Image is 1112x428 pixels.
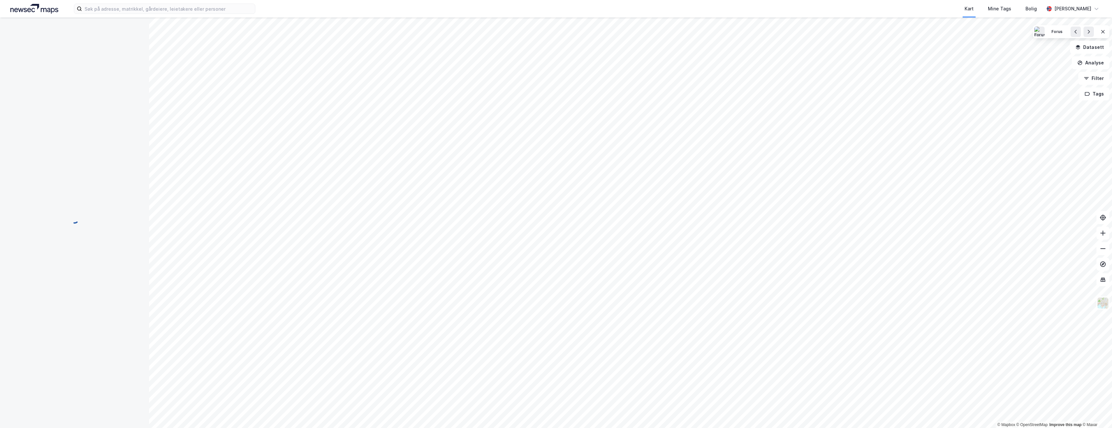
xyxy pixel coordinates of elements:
img: logo.a4113a55bc3d86da70a041830d287a7e.svg [10,4,58,14]
iframe: Chat Widget [1080,397,1112,428]
div: Kart [965,5,974,13]
div: Kontrollprogram for chat [1080,397,1112,428]
div: Mine Tags [988,5,1011,13]
a: OpenStreetMap [1016,422,1048,427]
input: Søk på adresse, matrikkel, gårdeiere, leietakere eller personer [82,4,255,14]
button: Forus [1047,27,1067,37]
a: Improve this map [1049,422,1082,427]
div: [PERSON_NAME] [1054,5,1091,13]
div: Bolig [1025,5,1037,13]
button: Analyse [1072,56,1109,69]
button: Filter [1078,72,1109,85]
div: Forus [1051,29,1063,35]
img: spinner.a6d8c91a73a9ac5275cf975e30b51cfb.svg [69,214,80,224]
img: Z [1097,297,1109,309]
a: Mapbox [997,422,1015,427]
button: Tags [1079,87,1109,100]
img: Forus [1034,27,1045,37]
button: Datasett [1070,41,1109,54]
